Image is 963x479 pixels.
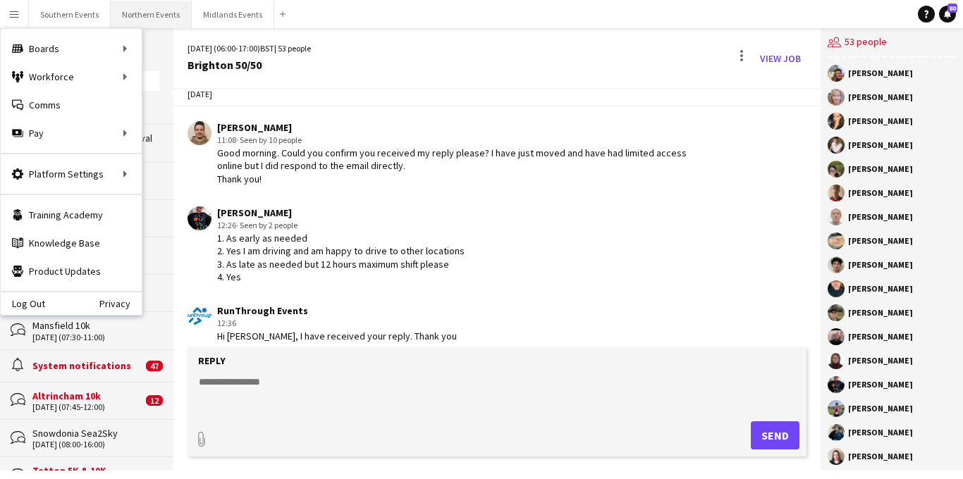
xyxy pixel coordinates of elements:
div: 12:26 [217,219,465,232]
a: Privacy [99,298,142,309]
button: Send [751,421,799,449]
span: 80 [947,4,957,13]
div: Mansfield 10k [32,319,159,332]
div: 12:36 [217,317,457,330]
a: View Job [754,47,806,70]
div: System notifications [32,359,142,372]
div: [PERSON_NAME] [848,141,913,149]
div: Pay [1,119,142,147]
div: [PERSON_NAME] [848,285,913,293]
a: 80 [939,6,956,23]
div: Snowdonia Sea2Sky [32,427,159,440]
div: [DATE] (07:45-12:00) [32,402,142,412]
div: [PERSON_NAME] [848,309,913,317]
div: [PERSON_NAME] [848,428,913,437]
div: [DATE] (06:00-17:00) | 53 people [188,42,311,55]
div: [PERSON_NAME] [848,261,913,269]
div: [PERSON_NAME] [217,206,465,219]
div: Boards [1,35,142,63]
div: Hi [PERSON_NAME], I have received your reply. Thank you [217,330,457,342]
div: [PERSON_NAME] [848,189,913,197]
button: Northern Events [111,1,192,28]
div: RunThrough Events [217,304,457,317]
div: [PERSON_NAME] [848,237,913,245]
div: [PERSON_NAME] [848,117,913,125]
label: Reply [198,354,226,367]
div: [PERSON_NAME] [848,380,913,389]
div: Good morning. Could you confirm you received my reply please? I have just moved and have had limi... [217,147,706,185]
span: BST [260,43,274,54]
a: Log Out [1,298,45,309]
span: 47 [146,361,163,371]
a: Comms [1,91,142,119]
div: Brighton 50/50 [188,58,311,71]
a: Training Academy [1,201,142,229]
span: · Seen by 10 people [236,135,302,145]
div: [DATE] (08:00-16:00) [32,440,159,449]
div: Workforce [1,63,142,91]
div: [PERSON_NAME] [848,165,913,173]
div: Platform Settings [1,160,142,188]
div: [PERSON_NAME] [848,332,913,341]
span: 12 [146,395,163,406]
div: 53 people [828,28,956,58]
div: 11:08 [217,134,706,147]
div: Tatton 5K & 10K [32,464,147,477]
div: [PERSON_NAME] [848,213,913,221]
div: [PERSON_NAME] [848,452,913,461]
button: Southern Events [29,1,111,28]
div: [PERSON_NAME] [848,69,913,77]
a: Knowledge Base [1,229,142,257]
div: [DATE] (07:30-11:00) [32,332,159,342]
div: [DATE] [173,82,821,106]
div: [PERSON_NAME] [848,356,913,365]
div: [PERSON_NAME] [848,404,913,413]
span: · Seen by 2 people [236,220,298,230]
button: Midlands Events [192,1,274,28]
div: [PERSON_NAME] [848,93,913,101]
div: 1. As early as needed 2. Yes I am driving and am happy to drive to other locations 3. As late as ... [217,232,465,283]
div: Altrincham 10k [32,390,142,402]
div: [PERSON_NAME] [217,121,706,134]
a: Product Updates [1,257,142,285]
